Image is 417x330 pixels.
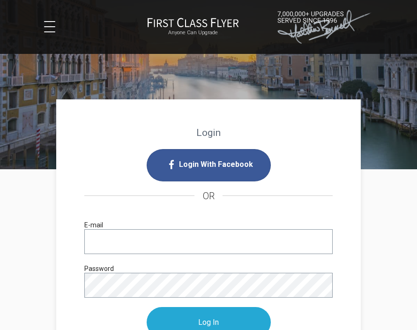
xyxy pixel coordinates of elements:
[147,17,239,36] a: First Class FlyerAnyone Can Upgrade
[147,149,271,181] i: Login with Facebook
[147,17,239,27] img: First Class Flyer
[147,30,239,36] small: Anyone Can Upgrade
[84,220,103,230] label: E-mail
[179,157,253,172] span: Login With Facebook
[84,263,114,274] label: Password
[196,127,221,138] strong: Login
[84,181,333,210] h4: OR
